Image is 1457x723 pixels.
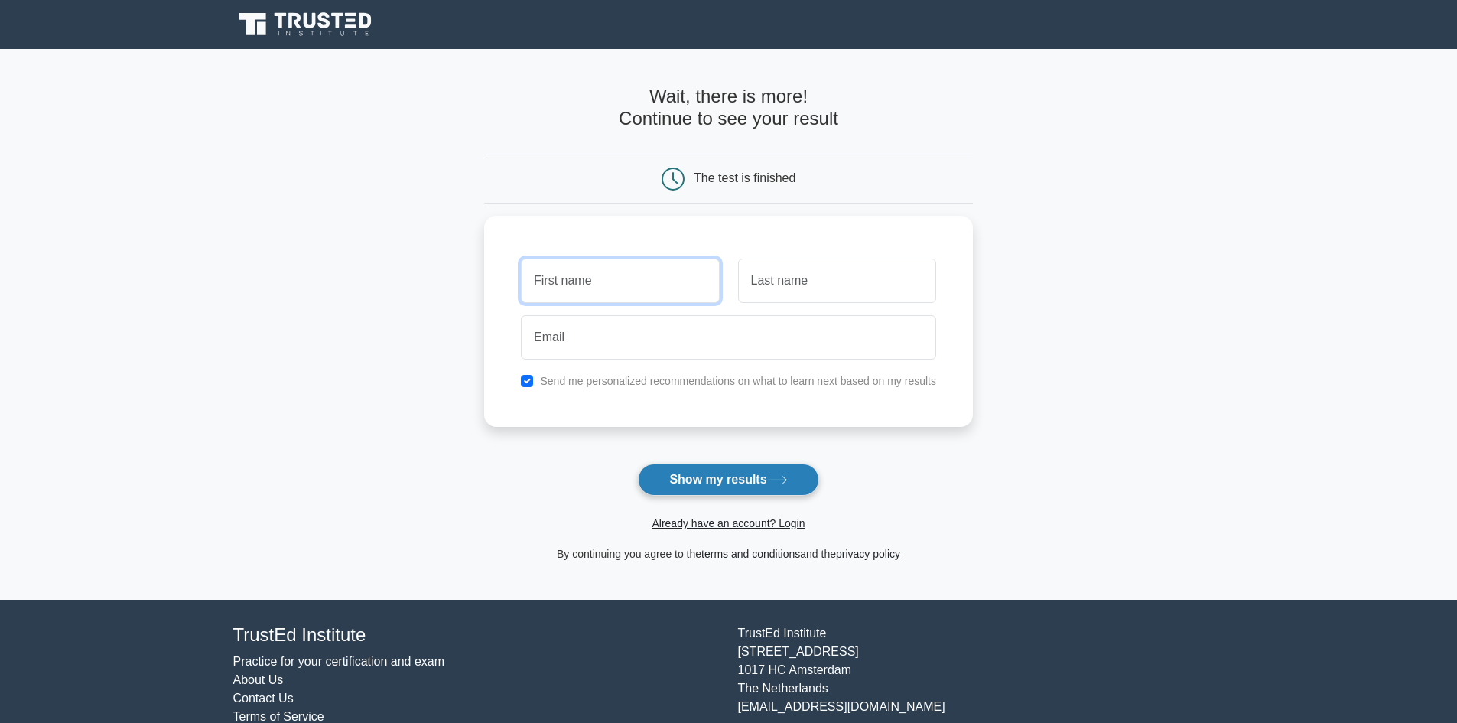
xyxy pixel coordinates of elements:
a: terms and conditions [701,548,800,560]
a: Terms of Service [233,710,324,723]
a: Contact Us [233,692,294,705]
input: First name [521,259,719,303]
label: Send me personalized recommendations on what to learn next based on my results [540,375,936,387]
div: The test is finished [694,171,795,184]
input: Email [521,315,936,360]
a: About Us [233,673,284,686]
h4: Wait, there is more! Continue to see your result [484,86,973,130]
a: privacy policy [836,548,900,560]
button: Show my results [638,464,818,496]
div: By continuing you agree to the and the [475,545,982,563]
a: Already have an account? Login [652,517,805,529]
a: Practice for your certification and exam [233,655,445,668]
h4: TrustEd Institute [233,624,720,646]
input: Last name [738,259,936,303]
